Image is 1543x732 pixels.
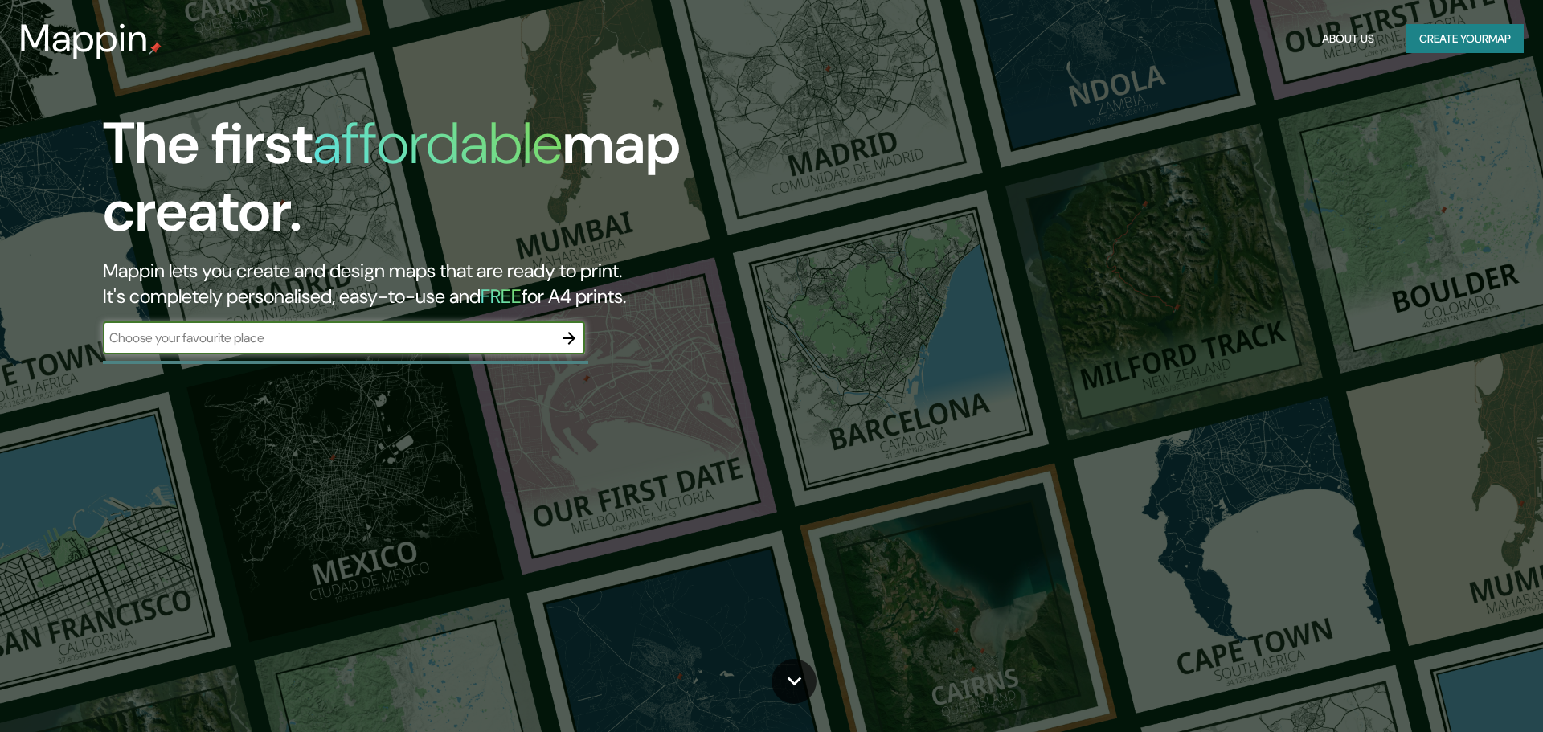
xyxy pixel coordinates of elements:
h1: The first map creator. [103,110,874,258]
input: Choose your favourite place [103,329,553,347]
button: About Us [1316,24,1381,54]
h1: affordable [313,106,563,181]
h2: Mappin lets you create and design maps that are ready to print. It's completely personalised, eas... [103,258,874,309]
h5: FREE [481,284,522,309]
h3: Mappin [19,16,149,61]
button: Create yourmap [1406,24,1524,54]
img: mappin-pin [149,42,162,55]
